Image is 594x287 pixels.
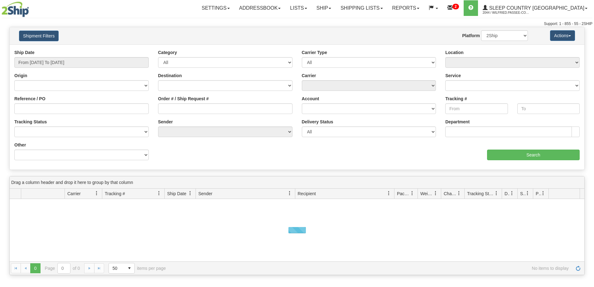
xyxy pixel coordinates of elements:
div: grid grouping header [10,176,584,189]
sup: 2 [452,4,459,9]
a: Ship [312,0,336,16]
label: Platform [462,32,480,39]
label: Order # / Ship Request # [158,96,209,102]
label: Location [445,49,463,56]
input: Search [487,150,580,160]
span: Charge [444,191,457,197]
label: Service [445,72,461,79]
label: Carrier Type [302,49,327,56]
span: No items to display [175,266,569,271]
a: Addressbook [234,0,286,16]
a: Sleep Country [GEOGRAPHIC_DATA] 2044 / Wilfried.Passee-Coutrin [478,0,592,16]
label: Department [445,119,470,125]
button: Actions [550,30,575,41]
button: Shipment Filters [19,31,59,41]
span: Tracking # [105,191,125,197]
a: Reports [388,0,424,16]
a: Refresh [573,263,583,273]
a: Recipient filter column settings [384,188,394,199]
label: Ship Date [14,49,35,56]
label: Other [14,142,26,148]
a: Tracking Status filter column settings [491,188,502,199]
a: Shipping lists [336,0,387,16]
span: 50 [113,265,121,271]
img: logo2044.jpg [2,2,29,17]
span: Page sizes drop down [109,263,135,274]
a: Delivery Status filter column settings [507,188,517,199]
a: Carrier filter column settings [91,188,102,199]
div: Support: 1 - 855 - 55 - 2SHIP [2,21,592,27]
span: Tracking Status [467,191,494,197]
label: Tracking # [445,96,467,102]
span: Ship Date [167,191,186,197]
input: From [445,103,508,114]
span: Page 0 [30,263,40,273]
span: Shipment Issues [520,191,525,197]
a: Pickup Status filter column settings [538,188,548,199]
span: Pickup Status [536,191,541,197]
label: Account [302,96,319,102]
label: Origin [14,72,27,79]
a: Settings [197,0,234,16]
a: Sender filter column settings [284,188,295,199]
label: Reference / PO [14,96,46,102]
a: Lists [285,0,311,16]
a: Packages filter column settings [407,188,418,199]
a: Ship Date filter column settings [185,188,196,199]
a: Charge filter column settings [454,188,464,199]
label: Sender [158,119,173,125]
span: Sender [198,191,212,197]
span: Page of 0 [45,263,80,274]
span: Weight [420,191,433,197]
iframe: chat widget [580,111,593,175]
span: select [124,263,134,273]
label: Category [158,49,177,56]
label: Tracking Status [14,119,47,125]
span: Sleep Country [GEOGRAPHIC_DATA] [488,5,584,11]
span: Recipient [298,191,316,197]
span: Packages [397,191,410,197]
a: 2 [443,0,464,16]
input: To [517,103,580,114]
a: Shipment Issues filter column settings [522,188,533,199]
label: Delivery Status [302,119,333,125]
span: Carrier [67,191,81,197]
label: Destination [158,72,182,79]
label: Carrier [302,72,316,79]
span: 2044 / Wilfried.Passee-Coutrin [483,10,529,16]
span: Delivery Status [505,191,510,197]
span: items per page [109,263,166,274]
a: Weight filter column settings [430,188,441,199]
a: Tracking # filter column settings [154,188,164,199]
